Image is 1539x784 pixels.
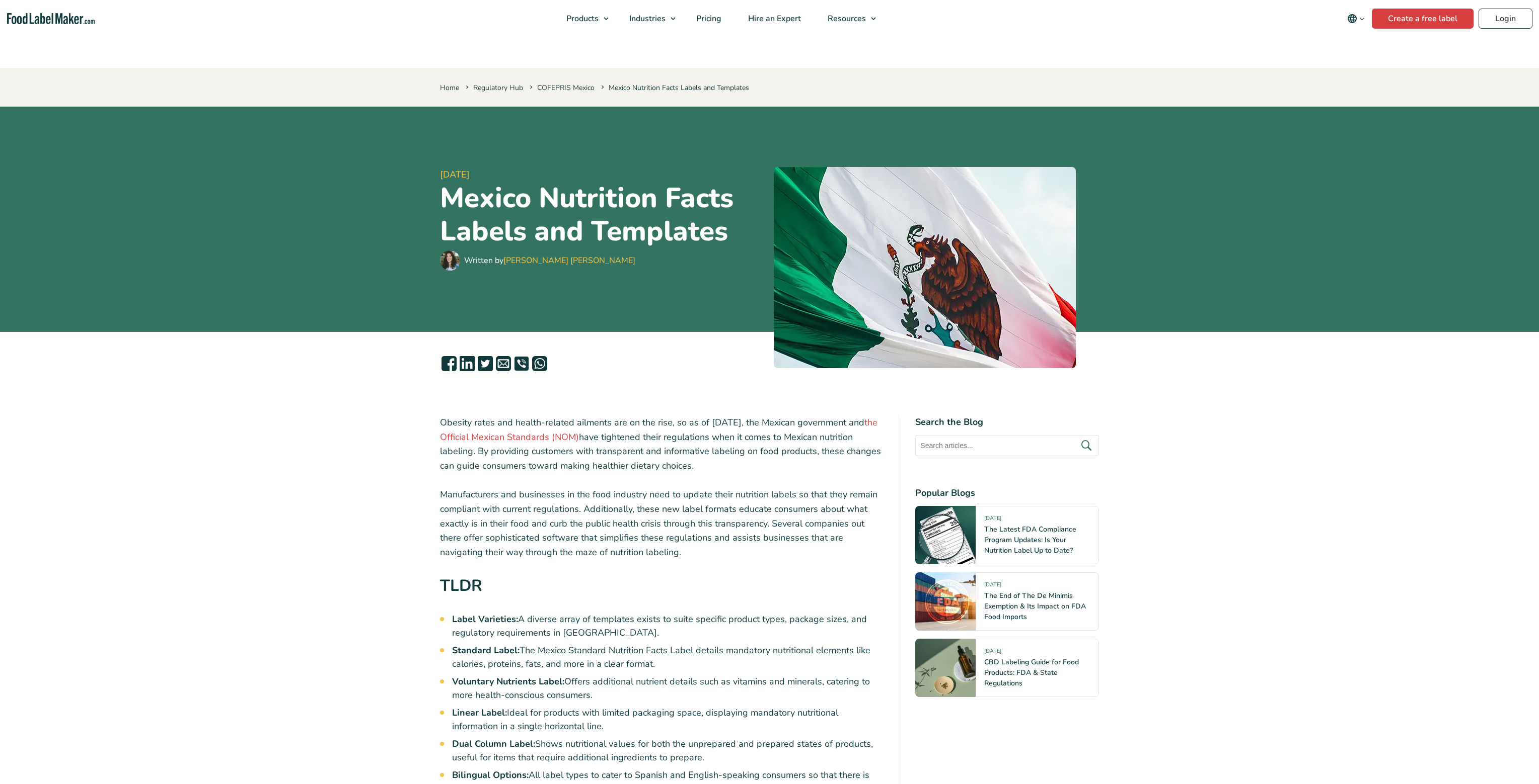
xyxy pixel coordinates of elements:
li: Ideal for products with limited packaging space, displaying mandatory nutritional information in ... [452,706,883,733]
strong: Linear Label: [452,707,507,719]
a: Login [1479,9,1532,29]
span: [DATE] [984,647,1001,659]
a: Food Label Maker homepage [7,13,95,25]
p: Manufacturers and businesses in the food industry need to update their nutrition labels so that t... [440,487,883,560]
span: Hire an Expert [745,13,802,24]
a: Regulatory Hub [473,83,523,93]
li: Offers additional nutrient details such as vitamins and minerals, catering to more health-conscio... [452,675,883,702]
li: The Mexico Standard Nutrition Facts Label details mandatory nutritional elements like calories, p... [452,644,883,671]
li: Shows nutritional values for both the unprepared and prepared states of products, useful for item... [452,737,883,764]
button: Change language [1340,9,1372,29]
strong: Dual Column Label: [452,738,535,750]
span: Mexico Nutrition Facts Labels and Templates [599,83,749,93]
a: the Official Mexican Standards (NOM) [440,416,877,443]
span: [DATE] [440,168,766,182]
h1: Mexico Nutrition Facts Labels and Templates [440,182,766,248]
a: CBD Labeling Guide for Food Products: FDA & State Regulations [984,657,1079,688]
img: Maria Abi Hanna - Food Label Maker [440,250,460,271]
span: Resources [825,13,867,24]
p: Obesity rates and health-related ailments are on the rise, so as of [DATE], the Mexican governmen... [440,415,883,473]
a: The Latest FDA Compliance Program Updates: Is Your Nutrition Label Up to Date? [984,525,1076,555]
strong: Standard Label: [452,644,520,656]
a: [PERSON_NAME] [PERSON_NAME] [503,255,635,266]
a: Create a free label [1372,9,1474,29]
span: Industries [626,13,667,24]
strong: Voluntary Nutrients Label: [452,675,564,687]
a: The End of The De Minimis Exemption & Its Impact on FDA Food Imports [984,591,1086,622]
span: [DATE] [984,581,1001,592]
a: COFEPRIS Mexico [537,83,595,93]
a: Home [440,83,459,93]
span: Pricing [693,13,722,24]
input: Search articles... [915,435,1099,456]
span: [DATE] [984,514,1001,526]
strong: Label Varieties: [452,613,518,625]
strong: TLDR [440,575,482,596]
span: Products [563,13,600,24]
div: Written by [464,254,635,267]
strong: Bilingual Options: [452,769,529,781]
h4: Search the Blog [915,415,1099,429]
li: A diverse array of templates exists to suite specific product types, package sizes, and regulator... [452,613,883,640]
h4: Popular Blogs [915,486,1099,500]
